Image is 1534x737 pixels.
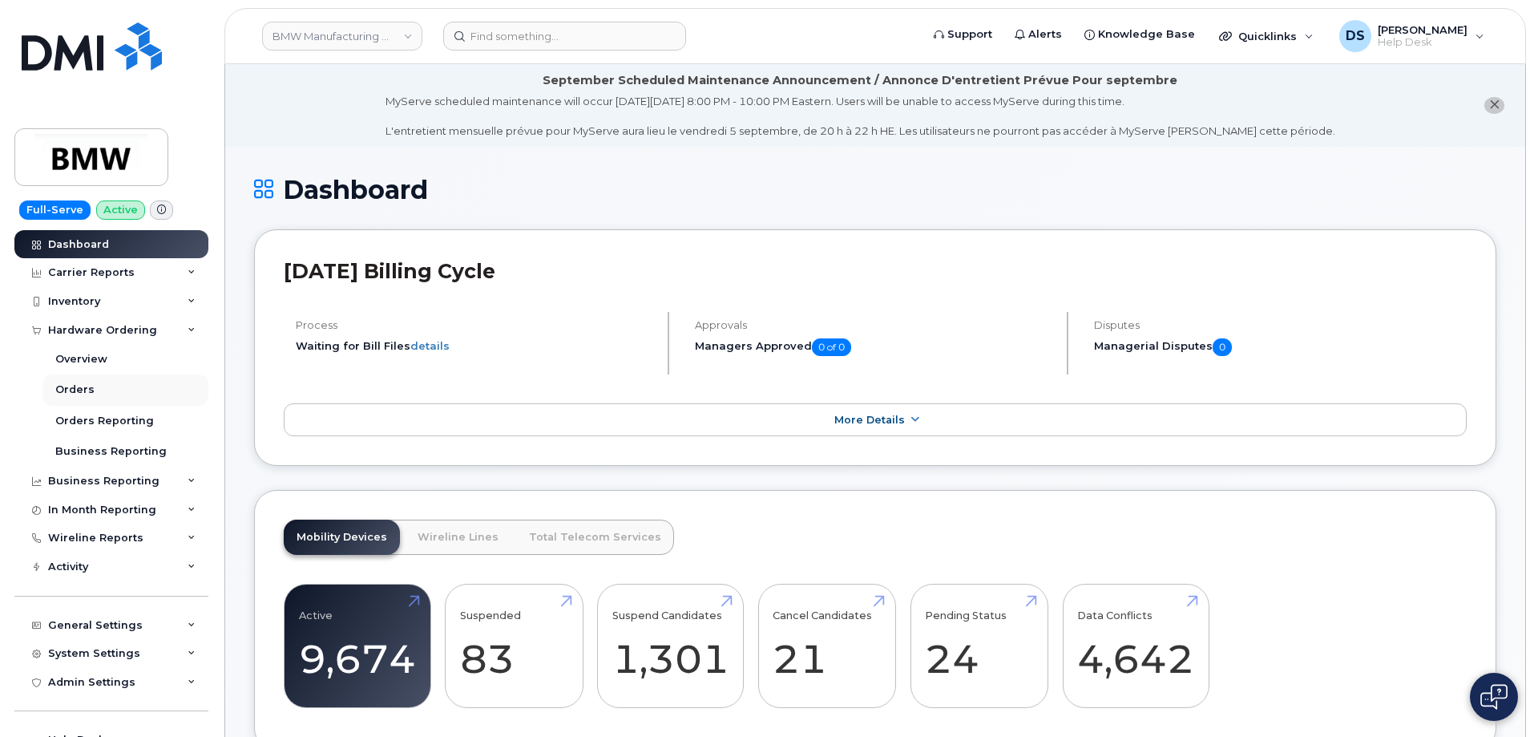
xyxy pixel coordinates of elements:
a: Active 9,674 [299,593,416,699]
a: Cancel Candidates 21 [773,593,881,699]
a: Data Conflicts 4,642 [1077,593,1194,699]
a: Suspended 83 [460,593,568,699]
span: More Details [834,414,905,426]
h4: Disputes [1094,319,1467,331]
span: 0 of 0 [812,338,851,356]
h4: Approvals [695,319,1053,331]
a: details [410,339,450,352]
img: Open chat [1480,684,1508,710]
a: Wireline Lines [405,520,511,555]
h2: [DATE] Billing Cycle [284,259,1467,283]
li: Waiting for Bill Files [296,338,654,354]
h5: Managers Approved [695,338,1053,356]
div: September Scheduled Maintenance Announcement / Annonce D'entretient Prévue Pour septembre [543,72,1177,89]
a: Total Telecom Services [516,520,674,555]
h1: Dashboard [254,176,1496,204]
a: Pending Status 24 [925,593,1033,699]
div: MyServe scheduled maintenance will occur [DATE][DATE] 8:00 PM - 10:00 PM Eastern. Users will be u... [386,94,1335,139]
a: Mobility Devices [284,520,400,555]
h5: Managerial Disputes [1094,338,1467,356]
span: 0 [1213,338,1232,356]
button: close notification [1484,97,1504,114]
a: Suspend Candidates 1,301 [612,593,729,699]
h4: Process [296,319,654,331]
